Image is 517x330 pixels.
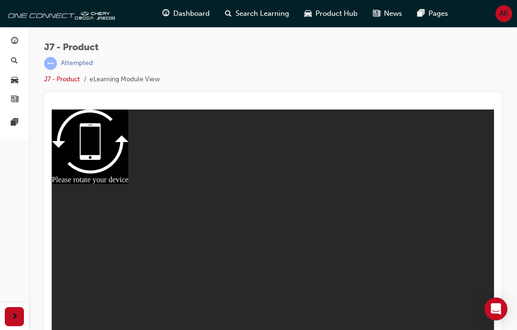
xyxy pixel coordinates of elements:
span: search-icon [11,57,18,66]
span: Pages [428,8,448,19]
a: search-iconSearch Learning [217,4,297,23]
a: car-iconProduct Hub [297,4,365,23]
a: J7 - Product [44,75,80,83]
span: J7 - Product [44,42,160,53]
span: news-icon [11,96,18,104]
span: next-icon [11,311,18,323]
span: learningRecordVerb_ATTEMPT-icon [44,57,57,70]
button: AR [495,5,512,22]
div: Attempted [61,59,93,68]
span: Product Hub [315,8,358,19]
span: Search Learning [236,8,289,19]
span: search-icon [225,8,232,20]
span: car-icon [11,76,18,85]
a: guage-iconDashboard [155,4,217,23]
span: Dashboard [173,8,210,19]
div: Open Intercom Messenger [484,297,507,320]
span: News [384,8,402,19]
span: pages-icon [417,8,425,20]
span: pages-icon [11,119,18,127]
span: guage-icon [162,8,169,20]
span: AR [499,8,508,19]
span: news-icon [373,8,380,20]
span: guage-icon [11,37,18,46]
a: pages-iconPages [410,4,456,23]
a: news-iconNews [365,4,410,23]
img: oneconnect [5,4,115,23]
li: eLearning Module View [90,74,160,85]
span: car-icon [304,8,312,20]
